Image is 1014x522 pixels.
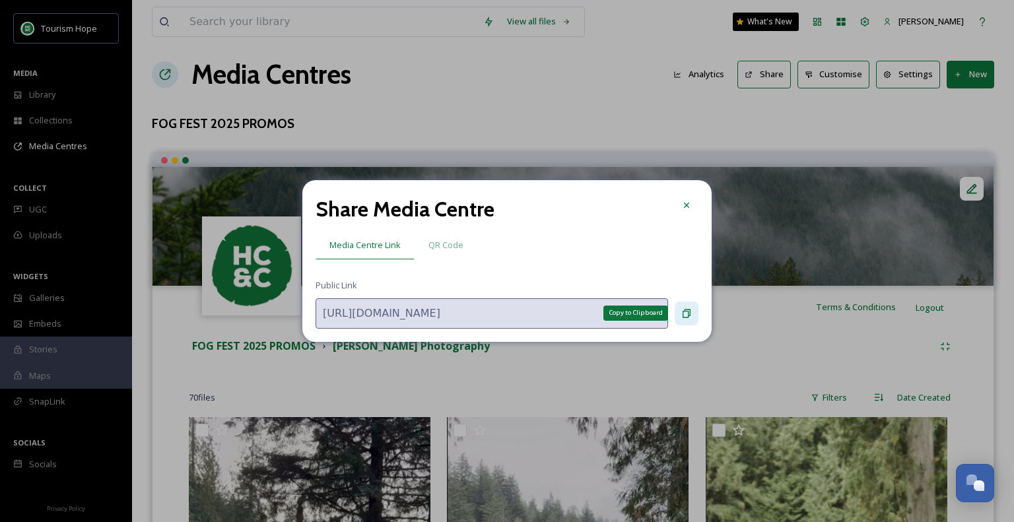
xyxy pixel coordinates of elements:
[428,239,463,251] span: QR Code
[316,193,494,225] h2: Share Media Centre
[956,464,994,502] button: Open Chat
[316,279,357,292] span: Public Link
[603,306,668,320] div: Copy to Clipboard
[329,239,401,251] span: Media Centre Link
